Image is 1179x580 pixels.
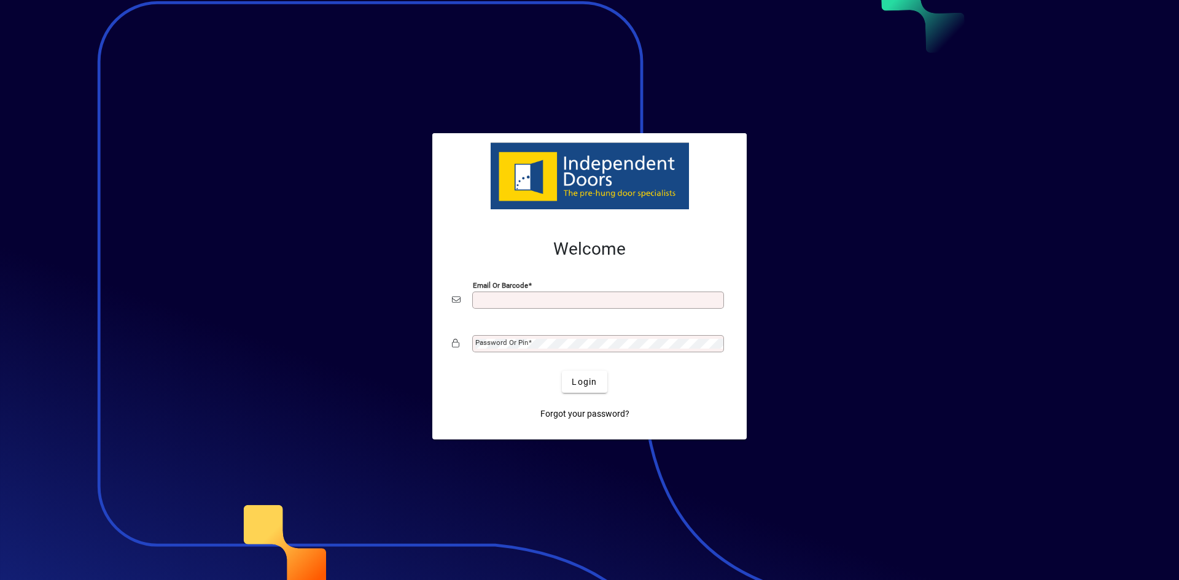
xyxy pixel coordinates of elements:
a: Forgot your password? [535,403,634,425]
mat-label: Password or Pin [475,338,528,347]
span: Forgot your password? [540,408,629,420]
span: Login [572,376,597,389]
mat-label: Email or Barcode [473,281,528,290]
button: Login [562,371,607,393]
h2: Welcome [452,239,727,260]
